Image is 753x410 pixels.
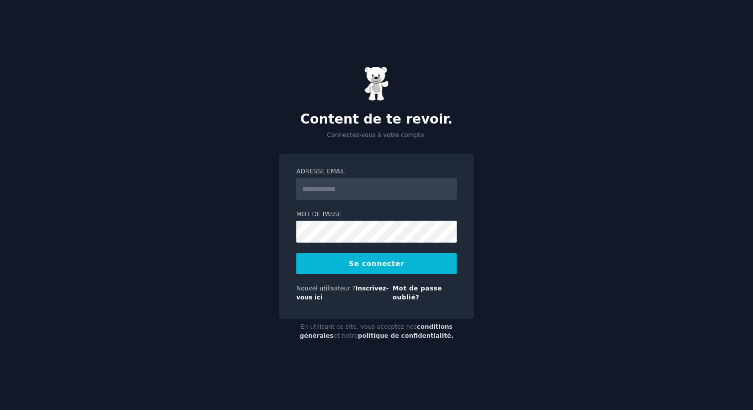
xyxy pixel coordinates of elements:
[349,260,404,268] font: Se connecter
[296,253,457,274] button: Se connecter
[327,132,426,138] font: Connectez-vous à votre compte.
[392,285,442,301] a: Mot de passe oublié?
[296,168,345,175] font: Adresse email
[296,211,342,218] font: Mot de passe
[296,285,388,301] a: Inscrivez-vous ici
[300,323,453,339] a: conditions générales
[334,332,358,339] font: et notre
[300,323,417,330] font: En utilisant ce site, vous acceptez nos
[300,112,453,127] font: Content de te revoir.
[296,285,356,292] font: Nouvel utilisateur ?
[364,66,389,101] img: Ours en gélatine
[358,332,453,339] a: politique de confidentialité.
